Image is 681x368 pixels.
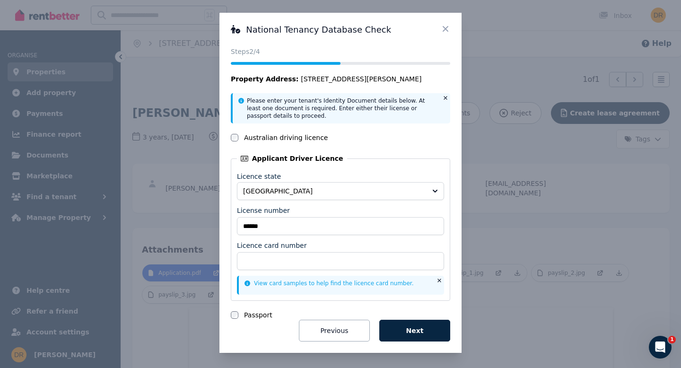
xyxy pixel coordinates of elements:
[244,310,272,320] label: Passport
[231,75,298,83] span: Property Address:
[247,97,437,120] p: Please enter your tenant's Identity Document details below. At least one document is required. En...
[231,47,450,56] p: Steps 2 /4
[299,320,370,342] button: Previous
[243,186,425,196] span: [GEOGRAPHIC_DATA]
[237,154,347,163] legend: Applicant Driver Licence
[237,173,281,180] label: Licence state
[237,206,290,215] label: License number
[301,74,421,84] span: [STREET_ADDRESS][PERSON_NAME]
[237,182,444,200] button: [GEOGRAPHIC_DATA]
[237,241,306,250] label: Licence card number
[231,24,450,35] h3: National Tenancy Database Check
[649,336,672,359] iframe: Intercom live chat
[244,280,414,287] a: View card samples to help find the licence card number.
[668,336,676,343] span: 1
[379,320,450,342] button: Next
[244,133,328,142] label: Australian driving licence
